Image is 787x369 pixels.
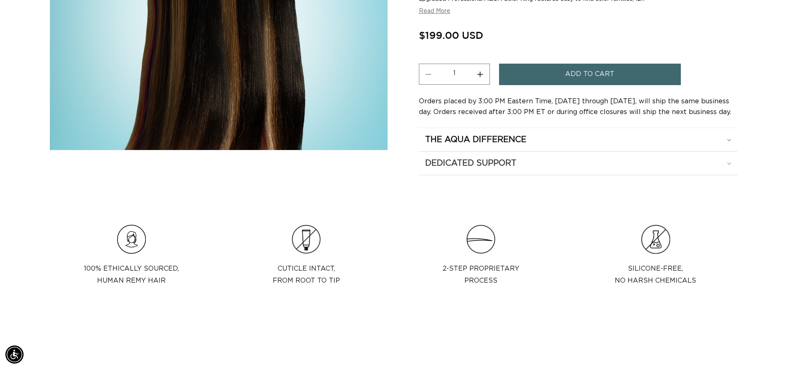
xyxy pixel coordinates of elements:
span: $199.00 USD [419,27,483,43]
img: Group.png [641,225,670,254]
span: Orders placed by 3:00 PM Eastern Time, [DATE] through [DATE], will ship the same business day. Or... [419,98,731,115]
summary: The Aqua Difference [419,128,737,151]
span: Add to cart [565,64,614,85]
button: Read More [419,8,450,15]
summary: Dedicated Support [419,152,737,175]
p: Cuticle intact, from root to tip [273,263,340,287]
img: Clip_path_group_3e966cc6-585a-453a-be60-cd6cdacd677c.png [292,225,321,254]
img: Hair_Icon_a70f8c6f-f1c4-41e1-8dbd-f323a2e654e6.png [117,225,146,254]
h2: The Aqua Difference [425,134,526,145]
img: Clip_path_group_11631e23-4577-42dd-b462-36179a27abaf.png [466,225,495,254]
div: Accessibility Menu [5,345,24,364]
p: Silicone-Free, No Harsh Chemicals [615,263,696,287]
p: 2-step proprietary process [442,263,519,287]
p: 100% Ethically sourced, Human Remy Hair [84,263,179,287]
button: Add to cart [499,64,681,85]
h2: Dedicated Support [425,158,516,169]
